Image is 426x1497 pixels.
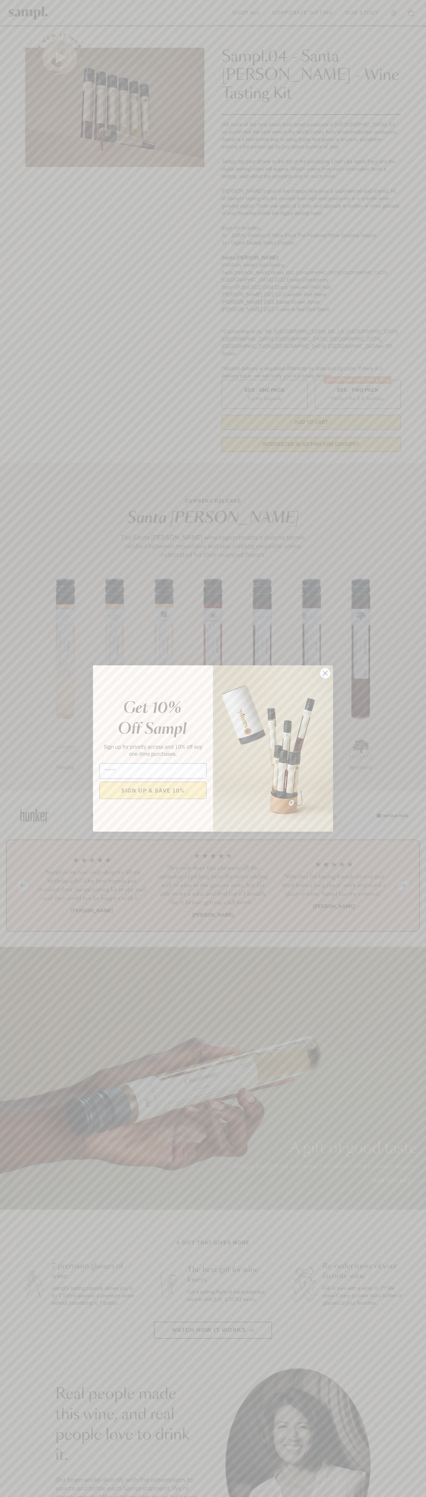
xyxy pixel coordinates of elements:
em: Get 10% Off Sampl [118,701,187,737]
span: Sign up for priority access and 10% off any one-time purchases. [104,743,202,757]
input: Email [99,763,207,779]
button: Close dialog [320,668,331,679]
button: SIGN UP & SAVE 10% [99,782,207,799]
img: 96933287-25a1-481a-a6d8-4dd623390dc6.png [213,665,333,832]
